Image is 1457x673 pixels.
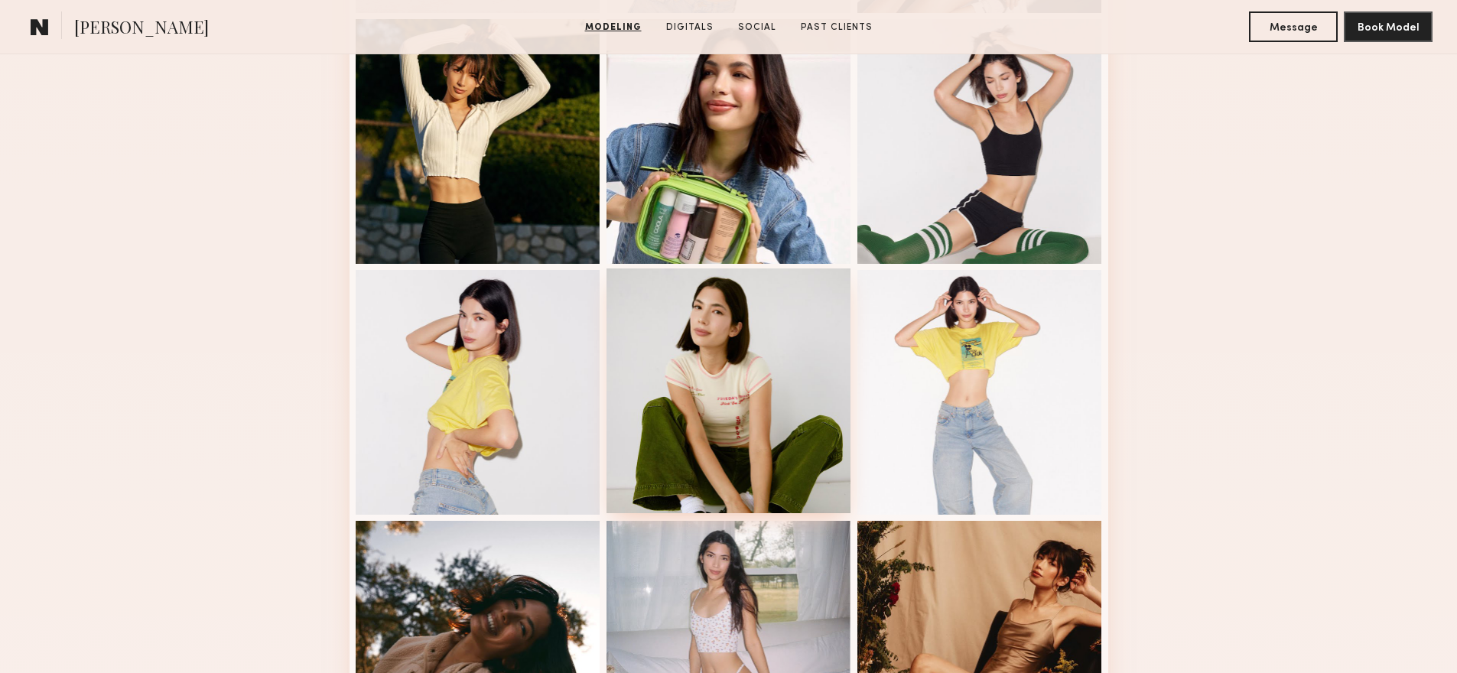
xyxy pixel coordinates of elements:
[795,21,879,34] a: Past Clients
[660,21,720,34] a: Digitals
[1249,11,1338,42] button: Message
[732,21,782,34] a: Social
[74,15,209,42] span: [PERSON_NAME]
[1344,20,1433,33] a: Book Model
[1344,11,1433,42] button: Book Model
[579,21,648,34] a: Modeling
